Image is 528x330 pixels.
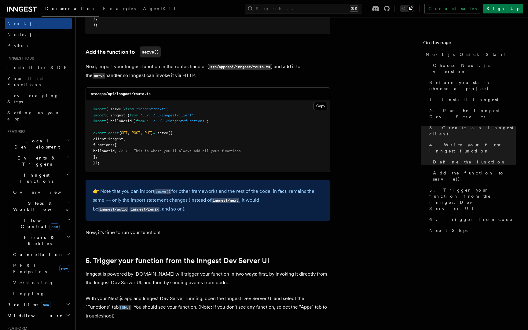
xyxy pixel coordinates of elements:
[7,93,59,104] span: Leveraging Steps
[93,113,106,117] span: import
[143,6,175,11] span: AgentKit
[59,265,69,272] span: new
[45,6,96,11] span: Documentation
[5,73,72,90] a: Your first Functions
[5,62,72,73] a: Install the SDK
[86,256,269,265] a: 5. Trigger your function from the Inngest Dev Server UI
[483,4,523,13] a: Sign Up
[5,40,72,51] a: Python
[5,310,72,321] button: Middleware
[86,294,330,320] p: With your Next.js app and Inngest Dev Server running, open the Inngest Dev Server UI and select t...
[151,131,153,135] span: }
[91,92,151,96] code: src/app/api/inngest/route.ts
[427,185,516,214] a: 5. Trigger your function from the Inngest Dev Server UI
[7,110,60,121] span: Setting up your app
[11,249,72,260] button: Cancellation
[429,125,516,137] span: 3. Create an Inngest client
[86,270,330,287] p: Inngest is powered by [DOMAIN_NAME] will trigger your function in two ways: first, by invoking it...
[427,122,516,139] a: 3. Create an Inngest client
[431,156,516,167] a: Define the function
[123,137,125,141] span: ,
[93,149,115,153] span: helloWorld
[5,172,66,184] span: Inngest Functions
[140,46,161,57] code: serve()
[5,29,72,40] a: Node.js
[11,251,64,258] span: Cancellation
[106,113,130,117] span: { inngest }
[119,131,121,135] span: {
[119,149,241,153] span: // <-- This is where you'll always add all your functions
[433,62,516,75] span: Choose Next.js version
[93,137,106,141] span: client
[136,107,166,111] span: "inngest/next"
[11,198,72,215] button: Steps & Workflows
[130,113,138,117] span: from
[5,313,63,319] span: Middleware
[157,131,168,135] span: serve
[108,137,123,141] span: inngest
[400,5,414,12] button: Toggle dark mode
[154,189,171,194] code: serve()
[11,200,68,212] span: Steps & Workflows
[41,302,51,308] span: new
[50,223,60,230] span: new
[121,131,127,135] span: GET
[11,217,67,229] span: Flow Control
[93,161,100,165] span: });
[145,131,151,135] span: PUT
[433,170,516,182] span: Add the function to serve()
[11,260,72,277] a: REST Endpointsnew
[5,129,25,134] span: Features
[427,94,516,105] a: 1. Install Inngest
[93,16,95,21] span: }
[99,2,139,16] a: Examples
[13,291,45,296] span: Logging
[166,107,168,111] span: ;
[5,170,72,187] button: Inngest Functions
[95,16,97,21] span: ,
[86,62,330,80] p: Next, import your Inngest function in the routes handler ( ) and add it to the handler so Inngest...
[11,215,72,232] button: Flow Controlnew
[427,105,516,122] a: 2. Run the Inngest Dev Server
[5,155,67,167] span: Events & Triggers
[112,143,115,147] span: :
[427,214,516,225] a: 6. Trigger from code
[5,299,72,310] button: Realtimenew
[7,43,30,48] span: Python
[98,207,128,212] code: inngest/astro
[5,187,72,299] div: Inngest Functions
[115,143,117,147] span: [
[7,32,36,37] span: Node.js
[13,190,76,195] span: Overview
[350,5,358,12] kbd: ⌘K
[245,4,362,13] button: Search...⌘K
[313,102,328,110] button: Copy
[93,187,323,214] p: 👉 Note that you can import for other frameworks and the rest of the code, in fact, remains the sa...
[168,131,172,135] span: ({
[427,77,516,94] a: Before you start: choose a project
[429,97,498,103] span: 1. Install Inngest
[429,216,513,222] span: 6. Trigger from code
[115,149,117,153] span: ,
[86,46,161,57] a: Add the function toserve()
[136,119,145,123] span: from
[431,60,516,77] a: Choose Next.js version
[429,187,516,211] span: 5. Trigger your function from the Inngest Dev Server UI
[429,108,516,120] span: 2. Run the Inngest Dev Server
[429,79,516,92] span: Before you start: choose a project
[424,4,480,13] a: Contact sales
[130,207,159,212] code: inngest/remix
[211,198,239,203] code: inngest/next
[423,49,516,60] a: Next.js Quick Start
[431,167,516,185] a: Add the function to serve()
[194,113,196,117] span: ;
[147,119,207,123] span: "../../../inngest/functions"
[13,280,53,285] span: Versioning
[93,143,112,147] span: functions
[426,51,506,57] span: Next.js Quick Start
[7,21,36,26] span: Next.js
[154,188,171,194] a: serve()
[5,152,72,170] button: Events & Triggers
[5,18,72,29] a: Next.js
[423,39,516,49] h4: On this page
